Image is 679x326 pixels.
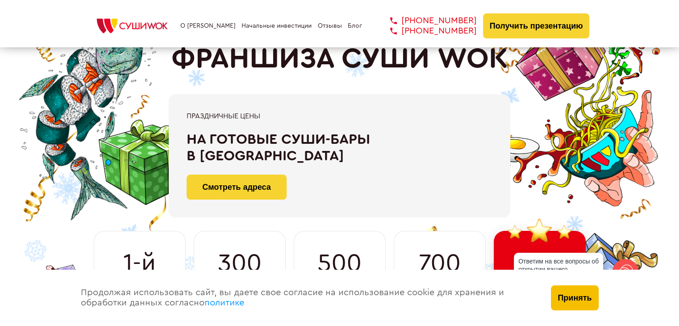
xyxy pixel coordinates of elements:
[187,175,287,200] a: Смотреть адреса
[377,16,477,26] a: [PHONE_NUMBER]
[204,298,244,307] a: политике
[318,22,342,29] a: Отзывы
[187,112,492,120] div: Праздничные цены
[483,13,590,38] button: Получить презентацию
[187,131,492,164] div: На готовые суши-бары в [GEOGRAPHIC_DATA]
[377,26,477,36] a: [PHONE_NUMBER]
[419,249,461,278] span: 700
[514,253,603,286] div: Ответим на все вопросы об открытии вашего [PERSON_NAME]!
[348,22,362,29] a: Блог
[218,249,262,278] span: 300
[522,249,557,277] span: Вы
[317,249,362,278] span: 500
[171,42,508,75] h1: ФРАНШИЗА СУШИ WOK
[72,270,542,326] div: Продолжая использовать сайт, вы даете свое согласие на использование cookie для хранения и обрабо...
[123,249,156,278] span: 1-й
[180,22,236,29] a: О [PERSON_NAME]
[551,285,598,310] button: Принять
[242,22,312,29] a: Начальные инвестиции
[90,16,175,36] img: СУШИWOK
